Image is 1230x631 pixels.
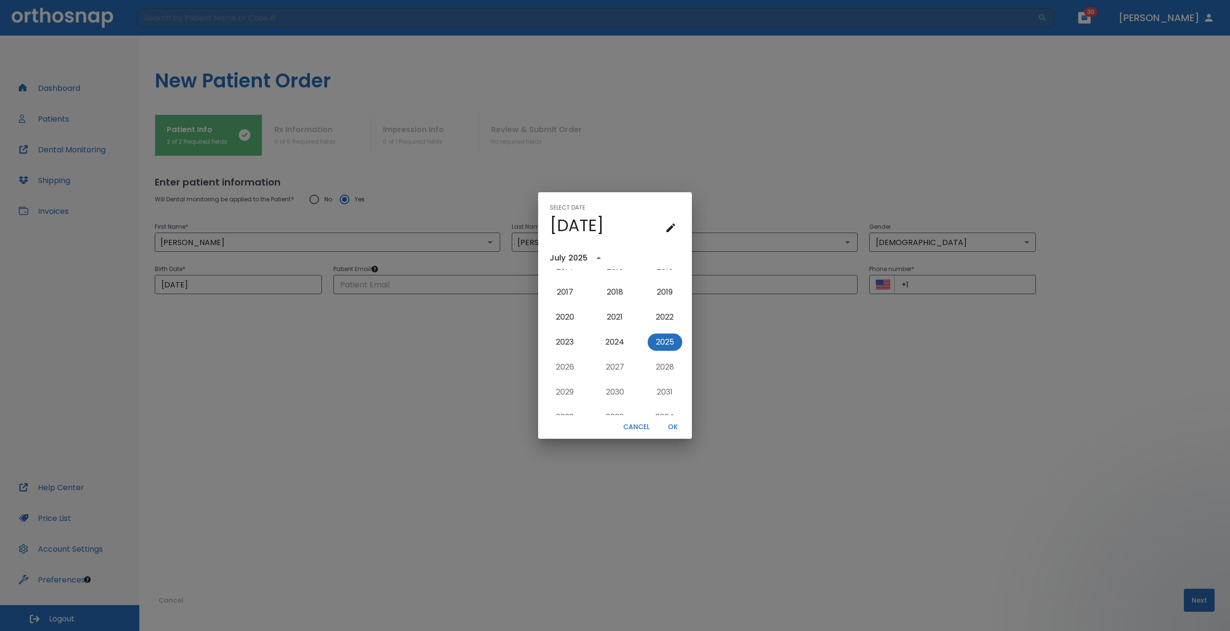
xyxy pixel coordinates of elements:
[548,384,582,401] button: 2029
[648,284,682,301] button: 2019
[619,419,653,435] button: Cancel
[598,384,632,401] button: 2030
[598,359,632,376] button: 2027
[648,309,682,326] button: 2022
[648,384,682,401] button: 2031
[590,250,607,266] button: year view is open, switch to calendar view
[598,408,632,426] button: 2033
[548,309,582,326] button: 2020
[598,284,632,301] button: 2018
[550,215,604,235] h4: [DATE]
[548,408,582,426] button: 2032
[598,309,632,326] button: 2021
[548,284,582,301] button: 2017
[648,334,682,351] button: 2025
[550,200,585,215] span: Select date
[548,334,582,351] button: 2023
[661,218,680,237] button: calendar view is open, go to text input view
[648,359,682,376] button: 2028
[648,408,682,426] button: 2034
[568,252,588,264] div: 2025
[548,359,582,376] button: 2026
[657,419,688,435] button: OK
[550,252,566,264] div: July
[598,334,632,351] button: 2024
